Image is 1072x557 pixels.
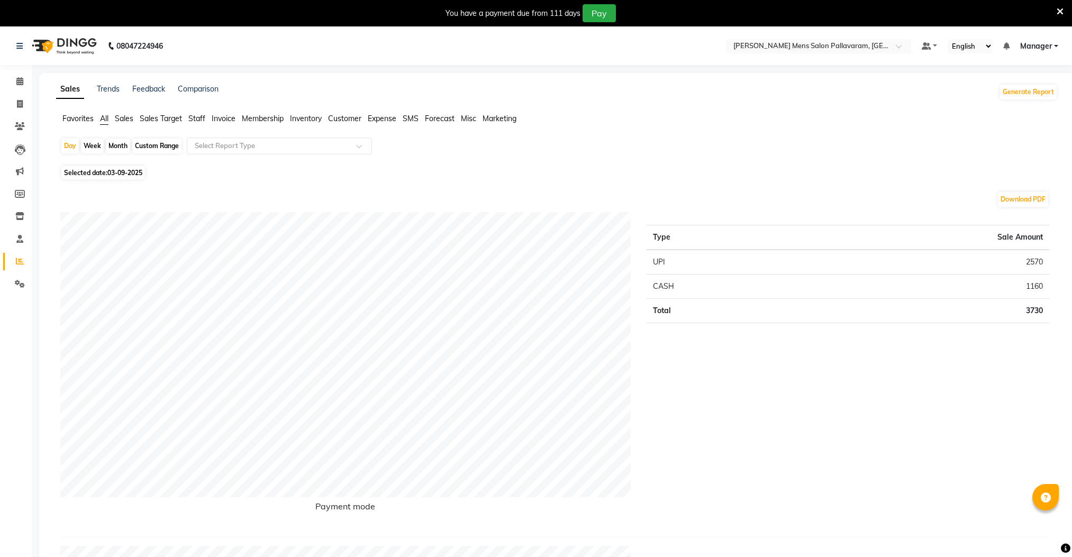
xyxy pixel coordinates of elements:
a: Trends [97,84,120,94]
span: 03-09-2025 [107,169,142,177]
span: Sales [115,114,133,123]
span: Marketing [483,114,516,123]
td: 3730 [795,299,1049,323]
span: Favorites [62,114,94,123]
span: All [100,114,108,123]
span: Inventory [290,114,322,123]
span: Manager [1020,41,1052,52]
span: SMS [403,114,419,123]
a: Feedback [132,84,165,94]
span: Selected date: [61,166,145,179]
div: Day [61,139,79,153]
td: CASH [647,275,795,299]
button: Generate Report [1000,85,1057,99]
td: Total [647,299,795,323]
th: Sale Amount [795,225,1049,250]
h6: Payment mode [60,501,631,516]
b: 08047224946 [116,31,163,61]
td: 2570 [795,250,1049,275]
td: 1160 [795,275,1049,299]
span: Misc [461,114,476,123]
button: Pay [583,4,616,22]
th: Type [647,225,795,250]
span: Staff [188,114,205,123]
td: UPI [647,250,795,275]
a: Sales [56,80,84,99]
div: You have a payment due from 111 days [446,8,580,19]
div: Month [106,139,130,153]
span: Expense [368,114,396,123]
span: Forecast [425,114,455,123]
span: Sales Target [140,114,182,123]
div: Week [81,139,104,153]
img: logo [27,31,99,61]
iframe: chat widget [1028,515,1061,546]
span: Customer [328,114,361,123]
div: Custom Range [132,139,181,153]
span: Invoice [212,114,235,123]
button: Download PDF [998,192,1048,207]
a: Comparison [178,84,219,94]
span: Membership [242,114,284,123]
